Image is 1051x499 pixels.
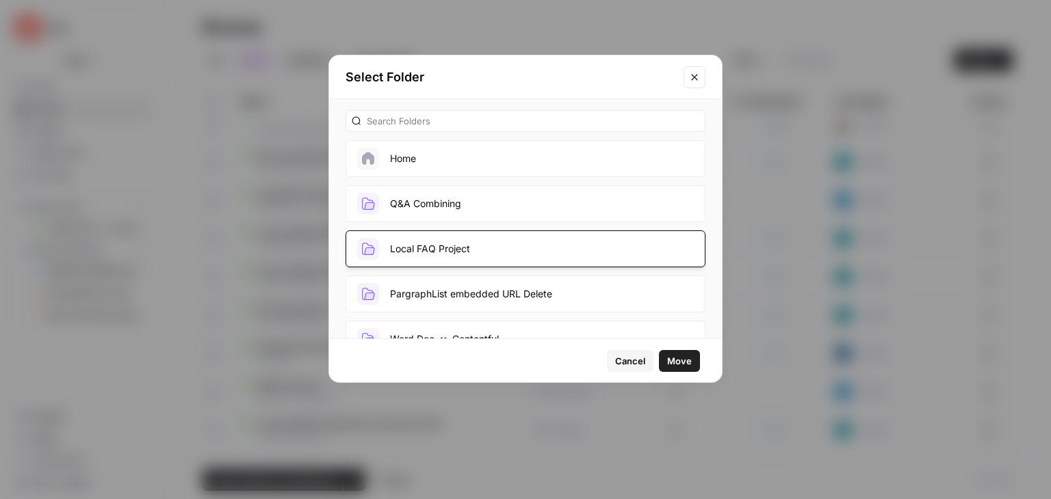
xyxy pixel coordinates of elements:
button: Q&A Combining [346,185,705,222]
button: Move [659,350,700,372]
button: PargraphList embedded URL Delete [346,275,705,312]
button: Local FAQ Project [346,230,705,267]
h2: Select Folder [346,68,675,87]
input: Search Folders [367,114,699,128]
span: Cancel [615,354,645,368]
button: Cancel [607,350,653,372]
button: Close modal [684,66,705,88]
button: Word Doc <> Contentful [346,321,705,358]
span: Move [667,354,692,368]
button: Home [346,140,705,177]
